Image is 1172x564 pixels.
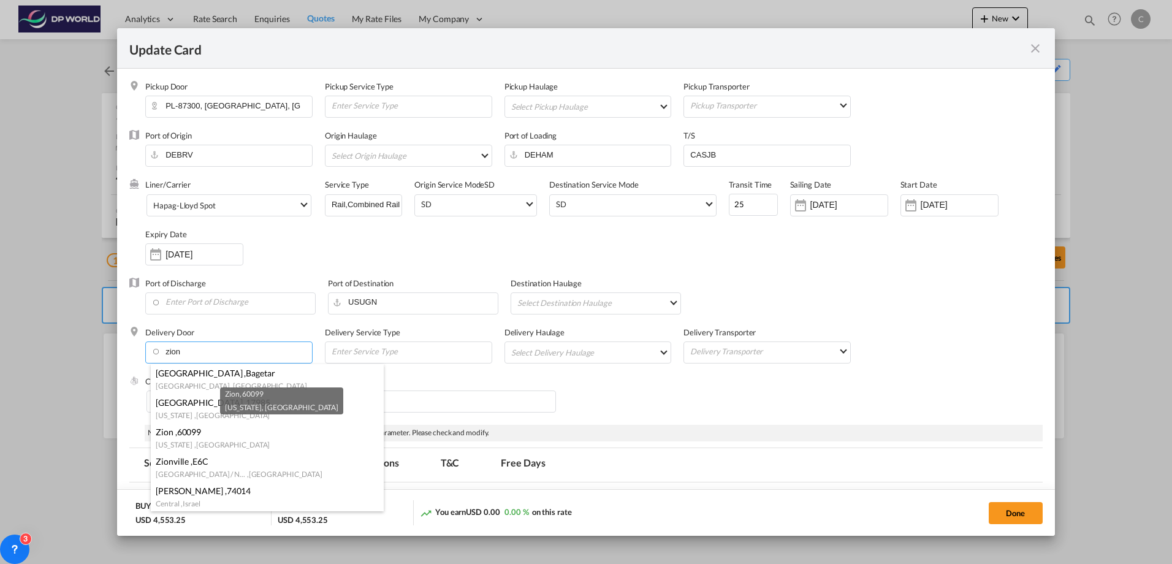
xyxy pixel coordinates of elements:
[330,342,492,360] input: Enter Service Type
[421,199,432,209] div: SD
[156,499,179,508] span: Central
[244,368,246,378] span: ,
[196,440,270,449] span: [GEOGRAPHIC_DATA]
[194,440,196,449] span: ,
[729,180,772,189] label: Transit Time
[156,440,192,449] span: [US_STATE]
[246,368,275,378] span: Bagetar
[151,364,375,394] div: North Cachar Hills, Bagetar Assam, India
[549,180,639,189] label: Destination Service Mode
[156,381,229,391] span: [GEOGRAPHIC_DATA]
[156,397,242,408] span: [GEOGRAPHIC_DATA]
[151,452,375,482] div: Zionville, E6C New Brunswick / Nouveau-Bruns, Canada
[921,200,998,210] input: Start Date
[166,250,243,259] input: Expiry Date
[145,425,1043,441] div: Note: The charges will not modify automatically according to the selected parameter. Please check...
[145,82,188,91] label: Pickup Door
[466,507,500,517] span: USD 0.00
[183,499,200,508] span: Israel
[151,293,315,311] input: Enter Port of Discharge
[145,180,191,189] label: Liner/Carrier
[145,229,187,239] label: Expiry Date
[414,180,484,189] label: Origin Service Mode
[989,502,1043,524] button: Done
[153,200,215,210] div: Hapag-Lloyd Spot
[129,448,572,482] md-pagination-wrapper: Use the left and right arrow keys to navigate between tabs
[486,448,560,482] md-tab-item: Free Days
[145,278,205,288] label: Port of Discharge
[504,507,528,517] span: 0.00 %
[325,327,400,337] label: Delivery Service Type
[191,456,192,467] span: ,
[790,180,832,189] label: Sailing Date
[151,342,312,360] input: Enter Delivery Door
[330,145,492,165] md-select: Select Origin Haulage
[156,427,173,437] span: Zion
[151,482,375,512] div: Ness Ziona, 74014 Central, Israel
[225,486,227,496] span: ,
[689,145,850,164] input: Enter T/S
[247,470,249,479] span: ,
[145,131,192,140] label: Port of Origin
[181,499,183,508] span: ,
[330,96,492,115] input: Enter Service Type
[151,96,312,115] input: Pickup Door
[192,456,208,467] span: E6C
[556,199,566,209] div: SD
[135,514,189,525] div: USD 4,553.25
[420,507,432,519] md-icon: icon-trending-up
[227,486,251,496] span: 74014
[225,387,338,401] div: Zion, 60099
[156,368,242,378] span: [GEOGRAPHIC_DATA]
[225,401,338,414] div: [US_STATE], [GEOGRAPHIC_DATA]
[511,278,582,288] label: Destination Haulage
[426,448,474,482] md-tab-item: T&C
[117,28,1055,536] md-dialog: Update CardPickup Door ...
[145,376,185,386] label: Cargo Type
[325,82,394,91] label: Pickup Service Type
[129,448,203,482] md-tab-item: Schedules
[330,195,401,213] input: Enter Service Type
[689,96,850,114] md-select: Pickup Transporter
[510,342,671,362] md-select: Select Delivery Haulage
[325,131,377,140] label: Origin Haulage
[420,506,572,519] div: You earn on this rate
[129,40,1028,56] div: Update Card
[683,131,695,140] label: T/S
[156,411,192,420] span: [US_STATE]
[231,381,233,391] span: ,
[151,394,375,424] div: Zion Grove, 17985 Pennsylvania, United States
[555,195,716,213] md-select: Select Destination Service Mode: SD
[156,486,223,496] span: [PERSON_NAME]
[504,327,565,337] label: Delivery Haulage
[175,427,177,437] span: ,
[900,180,937,189] label: Start Date
[414,179,549,228] div: SD
[1028,41,1043,56] md-icon: icon-close fg-AAA8AD m-0 pointer
[233,381,306,391] span: [GEOGRAPHIC_DATA]
[146,391,197,413] md-select: Select Cargo type: FAK
[151,145,312,164] input: Enter Port of Origin
[420,195,536,213] md-select: Select Origin Service Mode: SD
[156,456,189,467] span: Zionville
[146,194,311,216] md-select: Select Liner: Hapag-Lloyd Spot
[156,470,245,479] span: [GEOGRAPHIC_DATA] / N...
[328,278,394,288] label: Port of Destination
[135,500,172,514] div: BUY RATE
[810,200,888,210] input: Select Date
[145,327,194,337] label: Delivery Door
[177,427,202,437] span: 60099
[504,82,558,91] label: Pickup Haulage
[278,514,328,525] div: USD 4,553.25
[249,470,322,479] span: [GEOGRAPHIC_DATA]
[151,423,375,453] div: Zion, 60099 Illinois, United States
[194,411,196,420] span: ,
[683,327,756,337] label: Delivery Transporter
[729,194,778,216] input: 0
[129,376,139,386] img: cargo.png
[334,293,498,311] input: Enter Port of Destination
[325,180,369,189] label: Service Type
[196,411,270,420] span: [GEOGRAPHIC_DATA]
[683,82,749,91] label: Pickup Transporter
[511,145,671,164] input: Enter Port of Loading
